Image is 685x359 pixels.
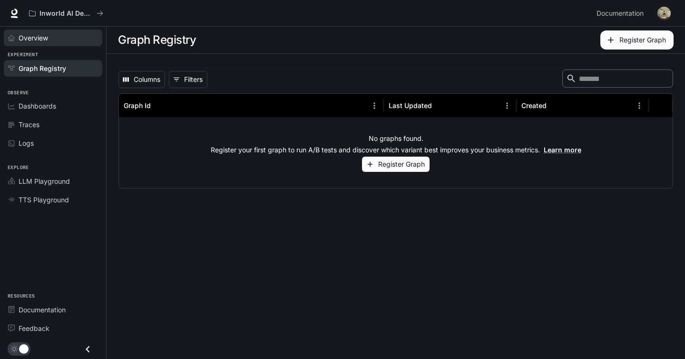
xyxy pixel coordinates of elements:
[548,99,562,113] button: Sort
[4,30,102,46] a: Overview
[521,101,547,110] div: Created
[19,195,69,205] span: TTS Playground
[39,10,93,18] p: Inworld AI Demos
[118,30,196,50] h1: Graph Registry
[632,99,646,113] button: Menu
[389,101,432,110] div: Last Updated
[19,138,34,148] span: Logs
[600,30,674,50] button: Register Graph
[4,60,102,77] a: Graph Registry
[433,99,447,113] button: Sort
[19,305,66,315] span: Documentation
[169,71,207,88] button: Show filters
[4,191,102,208] a: TTS Playground
[4,301,102,318] a: Documentation
[19,176,70,186] span: LLM Playground
[4,173,102,189] a: LLM Playground
[597,8,644,20] span: Documentation
[562,70,673,90] div: Search
[118,71,165,88] button: Select columns
[369,134,423,143] p: No graphs found.
[25,4,108,23] button: All workspaces
[19,120,39,130] span: Traces
[19,101,56,111] span: Dashboards
[657,7,671,20] img: User avatar
[19,323,49,333] span: Feedback
[19,33,48,43] span: Overview
[19,343,29,354] span: Dark mode toggle
[593,4,651,23] a: Documentation
[4,116,102,133] a: Traces
[367,99,382,113] button: Menu
[4,98,102,114] a: Dashboards
[500,99,514,113] button: Menu
[4,320,102,337] a: Feedback
[77,339,98,359] button: Close drawer
[19,63,66,73] span: Graph Registry
[544,146,581,154] a: Learn more
[124,101,151,110] div: Graph Id
[211,145,581,155] p: Register your first graph to run A/B tests and discover which variant best improves your business...
[655,4,674,23] button: User avatar
[4,135,102,151] a: Logs
[362,157,430,172] button: Register Graph
[152,99,166,113] button: Sort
